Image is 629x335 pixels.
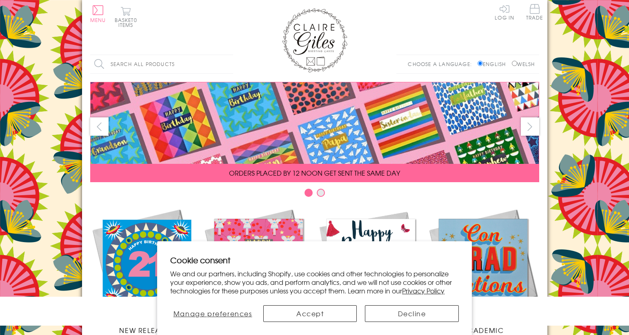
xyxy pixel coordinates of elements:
[202,207,315,335] a: Christmas
[282,8,347,73] img: Claire Giles Greetings Cards
[90,55,233,73] input: Search all products
[304,189,313,197] button: Carousel Page 1 (Current Slide)
[90,5,106,22] button: Menu
[402,286,445,295] a: Privacy Policy
[478,61,483,66] input: English
[170,254,459,266] h2: Cookie consent
[229,168,400,178] span: ORDERS PLACED BY 12 NOON GET SENT THE SAME DAY
[90,16,106,24] span: Menu
[118,16,137,29] span: 0 items
[315,207,427,335] a: Birthdays
[90,188,539,201] div: Carousel Pagination
[90,207,202,335] a: New Releases
[512,60,535,68] label: Welsh
[526,4,543,22] a: Trade
[119,325,173,335] span: New Releases
[427,207,539,335] a: Academic
[478,60,510,68] label: English
[365,305,458,322] button: Decline
[462,325,504,335] span: Academic
[170,269,459,295] p: We and our partners, including Shopify, use cookies and other technologies to personalize your ex...
[317,189,325,197] button: Carousel Page 2
[90,117,109,136] button: prev
[521,117,539,136] button: next
[512,61,517,66] input: Welsh
[115,7,137,27] button: Basket0 items
[526,4,543,20] span: Trade
[263,305,357,322] button: Accept
[225,55,233,73] input: Search
[408,60,476,68] p: Choose a language:
[170,305,255,322] button: Manage preferences
[173,309,252,318] span: Manage preferences
[495,4,514,20] a: Log In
